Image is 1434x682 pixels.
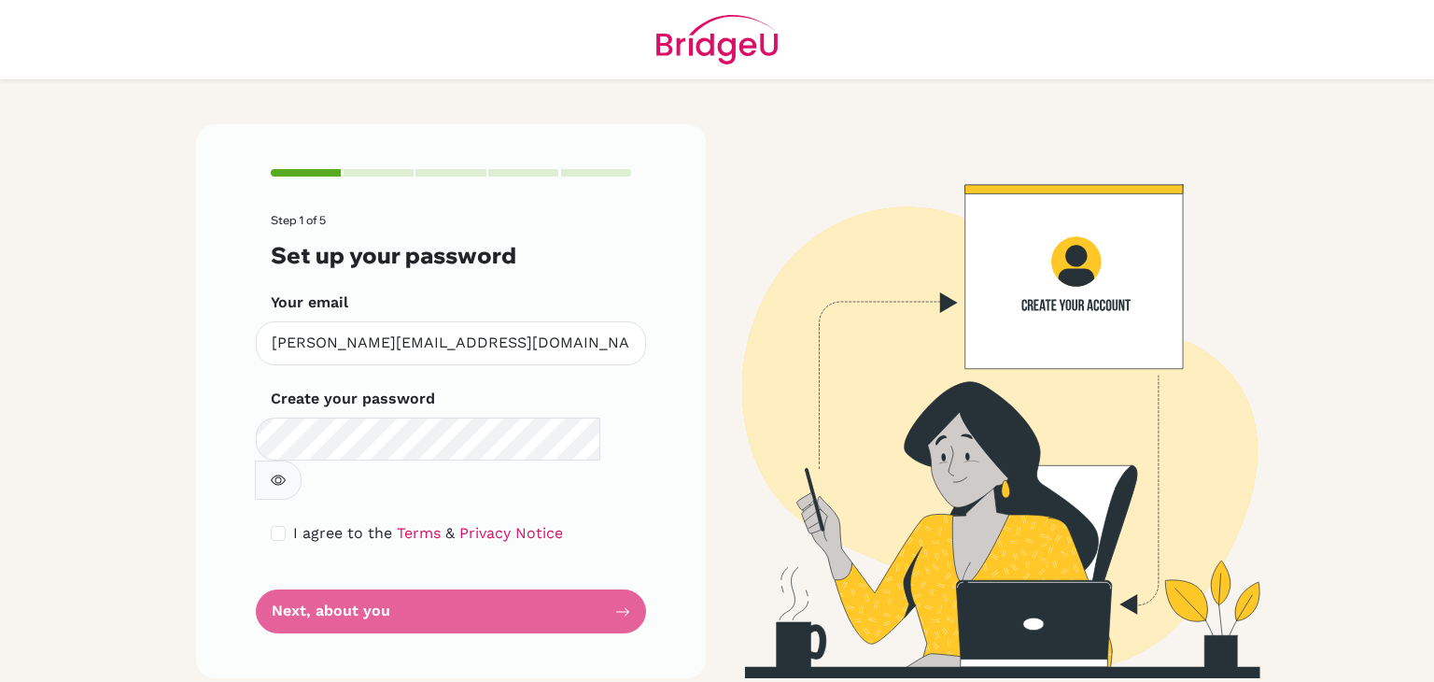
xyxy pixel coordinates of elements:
span: & [445,524,455,542]
span: I agree to the [293,524,392,542]
h3: Set up your password [271,242,631,269]
a: Terms [397,524,441,542]
span: Step 1 of 5 [271,213,326,227]
label: Create your password [271,388,435,410]
a: Privacy Notice [459,524,563,542]
label: Your email [271,291,348,314]
input: Insert your email* [256,321,646,365]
